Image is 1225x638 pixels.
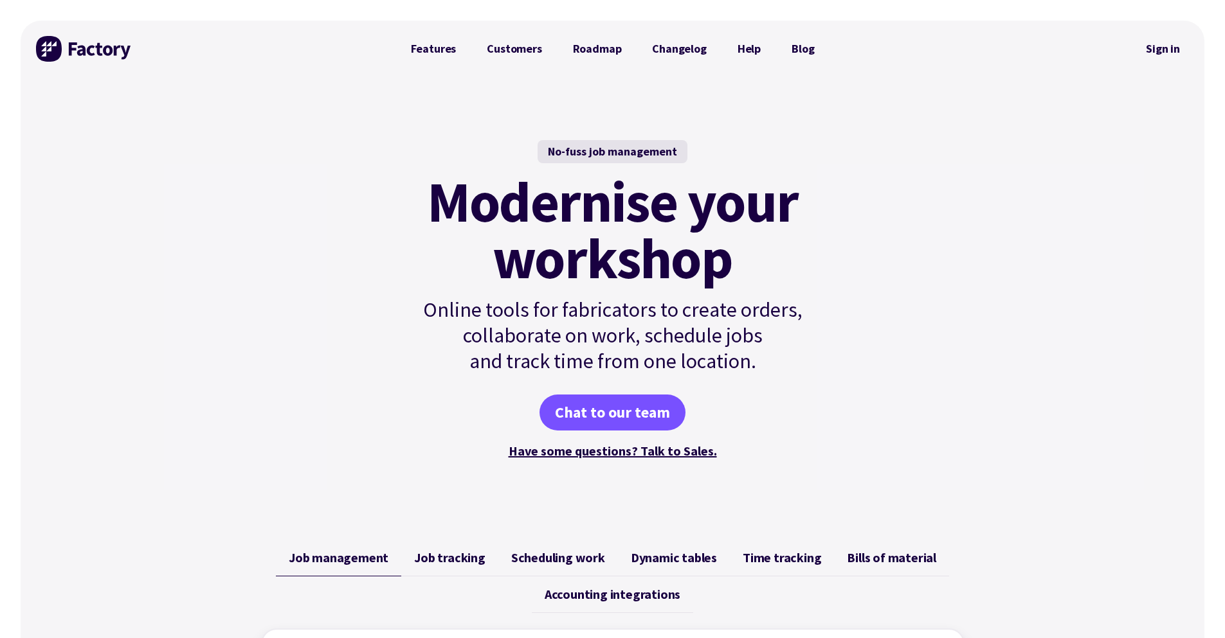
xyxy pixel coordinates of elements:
span: Job management [289,550,388,565]
a: Changelog [637,36,721,62]
span: Scheduling work [511,550,605,565]
a: Features [395,36,472,62]
span: Bills of material [847,550,936,565]
a: Help [722,36,776,62]
mark: Modernise your workshop [427,173,798,287]
span: Dynamic tables [631,550,717,565]
div: No-fuss job management [538,140,687,163]
a: Roadmap [558,36,637,62]
a: Have some questions? Talk to Sales. [509,443,717,459]
span: Time tracking [743,550,821,565]
nav: Primary Navigation [395,36,830,62]
a: Chat to our team [540,394,685,430]
a: Customers [471,36,557,62]
a: Blog [776,36,830,62]
span: Accounting integrations [545,587,680,602]
nav: Secondary Navigation [1137,34,1189,64]
p: Online tools for fabricators to create orders, collaborate on work, schedule jobs and track time ... [395,297,830,374]
span: Job tracking [414,550,485,565]
img: Factory [36,36,132,62]
a: Sign in [1137,34,1189,64]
